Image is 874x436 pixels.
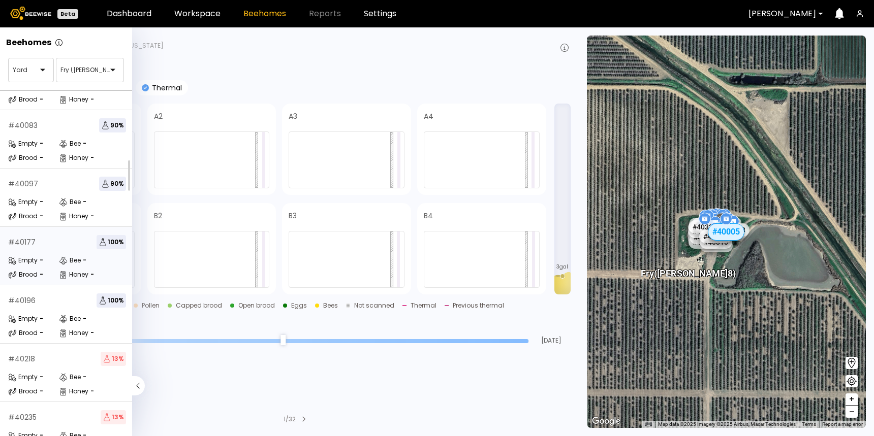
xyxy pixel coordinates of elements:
div: Empty [8,314,38,324]
div: - [40,155,43,161]
div: - [83,257,86,263]
h4: B2 [154,212,162,219]
h4: A2 [154,113,163,120]
div: - [90,272,94,278]
p: Beehomes [6,39,51,47]
span: Map data ©2025 Imagery ©2025 Airbus, Maxar Technologies [658,421,796,427]
div: # 40097 [8,180,38,187]
div: # 40083 [8,122,38,129]
div: - [83,141,86,147]
div: - [90,388,94,394]
div: 1 / 32 [284,415,296,424]
h4: B4 [424,212,433,219]
div: Eggs [291,303,307,309]
div: Empty [8,139,38,149]
div: Brood [8,386,38,396]
div: Bee [59,197,81,207]
button: – [846,406,858,418]
div: - [40,316,43,322]
div: Brood [8,153,38,163]
span: [DATE] [533,338,571,344]
button: + [846,393,858,406]
div: Brood [8,270,38,280]
div: Brood [8,211,38,221]
div: Bee [59,139,81,149]
div: # 40235 [8,414,37,421]
div: # 40005 [708,223,744,240]
div: # 40218 [8,355,35,362]
div: Brood [8,328,38,338]
div: - [90,96,94,103]
div: # 40070 [701,239,733,252]
div: # 40328 [689,220,721,233]
div: - [40,374,43,380]
div: - [83,316,86,322]
div: Empty [8,255,38,265]
img: Google [589,415,623,428]
span: 100 % [97,235,126,249]
span: 13 % [101,410,126,424]
div: - [40,388,43,394]
div: Thermal [411,303,436,309]
div: # 40704 [689,236,721,249]
span: 90 % [99,118,126,132]
a: Terms (opens in new tab) [802,421,816,427]
div: - [83,374,86,380]
div: - [83,199,86,205]
div: Honey [59,328,88,338]
div: Honey [59,211,88,221]
h4: A3 [289,113,297,120]
div: Honey [59,153,88,163]
span: Reports [309,10,341,18]
div: Brood [8,94,38,105]
a: Report a map error [822,421,863,427]
span: 3 gal [556,264,568,270]
div: - [40,199,43,205]
div: Bee [59,314,81,324]
div: # 40177 [8,239,36,246]
a: Dashboard [107,10,151,18]
div: - [90,330,94,336]
div: - [90,213,94,219]
div: - [40,96,43,103]
a: Open this area in Google Maps (opens a new window) [589,415,623,428]
p: Thermal [149,84,182,91]
div: Honey [59,270,88,280]
img: Beewise logo [10,7,51,20]
div: Pollen [142,303,160,309]
div: Fry ([PERSON_NAME] 8) [641,257,736,278]
h4: A4 [424,113,433,120]
span: 90 % [99,177,126,191]
div: Bee [59,372,81,382]
div: Beta [57,9,78,19]
span: 13 % [101,352,126,366]
div: # 40251 [700,230,732,243]
div: Capped brood [176,303,222,309]
span: 100 % [97,293,126,308]
div: Bee [59,255,81,265]
div: Honey [59,386,88,396]
div: Empty [8,372,38,382]
div: - [40,330,43,336]
a: Workspace [174,10,221,18]
div: - [40,141,43,147]
div: # 40196 [8,297,36,304]
span: + [849,393,855,406]
div: Honey [59,94,88,105]
div: Empty [8,197,38,207]
div: Not scanned [354,303,394,309]
div: Previous thermal [453,303,504,309]
div: - [40,257,43,263]
div: Open brood [238,303,275,309]
span: – [849,406,855,418]
h4: B3 [289,212,297,219]
a: Beehomes [243,10,286,18]
div: - [90,155,94,161]
div: # 40310 [700,236,732,249]
div: Bees [323,303,338,309]
button: Keyboard shortcuts [645,421,652,428]
a: Settings [364,10,396,18]
div: - [40,213,43,219]
div: - [40,272,43,278]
